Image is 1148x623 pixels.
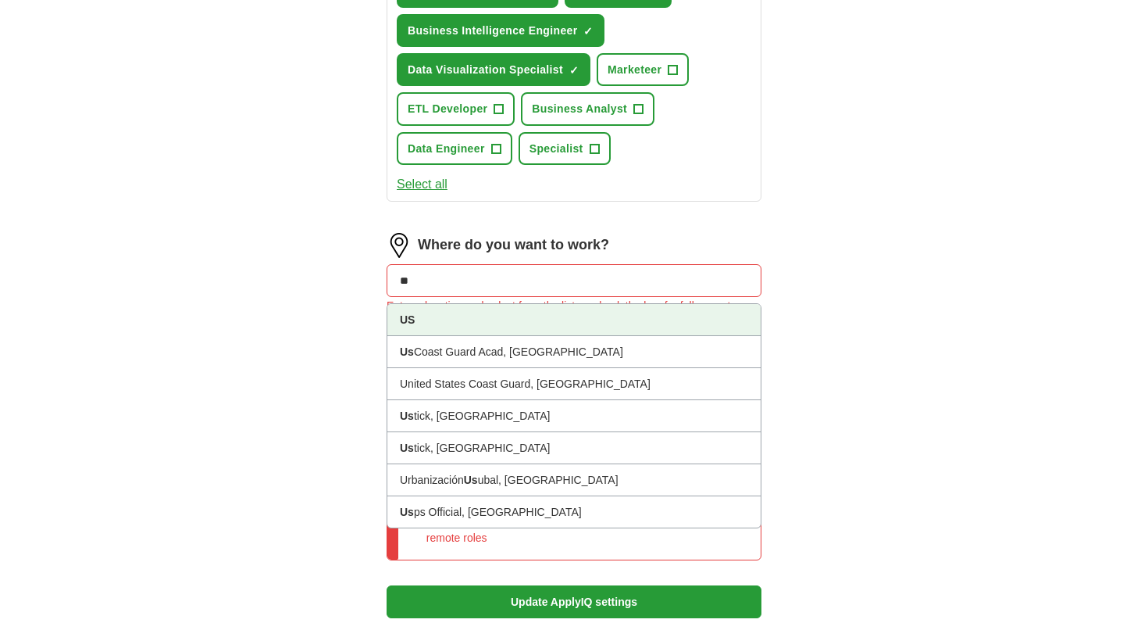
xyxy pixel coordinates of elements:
li: Urbanización ubal, [GEOGRAPHIC_DATA] [387,464,761,496]
li: Coast Guard Acad, [GEOGRAPHIC_DATA] [387,336,761,368]
span: Specialist [529,140,583,157]
span: Business Analyst [532,100,627,117]
button: Select all [397,174,447,195]
span: Marketeer [608,61,661,78]
button: Business Intelligence Engineer✓ [397,14,604,47]
li: ps Official, [GEOGRAPHIC_DATA] [387,496,761,528]
img: location.png [387,233,412,258]
li: tick, [GEOGRAPHIC_DATA] [387,400,761,432]
span: Business Intelligence Engineer [408,22,577,39]
li: United States Coast Guard, [GEOGRAPHIC_DATA] [387,368,761,400]
strong: Us [400,410,414,422]
strong: Us [464,474,478,486]
button: Update ApplyIQ settings [387,585,761,618]
li: Enter a location and select from the list, or check the box for fully remote roles [426,512,748,547]
button: Marketeer [597,53,689,86]
span: ✓ [583,25,593,38]
span: ✓ [569,64,579,77]
button: Data Engineer [397,132,512,165]
div: Enter a location and select from the list, or check the box for fully remote roles [387,297,761,332]
strong: US [400,313,415,326]
label: Where do you want to work? [418,234,609,256]
strong: Us [400,346,414,358]
span: Data Visualization Specialist [408,61,563,78]
button: Data Visualization Specialist✓ [397,53,590,86]
button: Business Analyst [521,92,654,125]
span: Data Engineer [408,140,485,157]
button: ETL Developer [397,92,515,125]
button: Specialist [519,132,611,165]
strong: Us [400,506,414,518]
li: tick, [GEOGRAPHIC_DATA] [387,432,761,464]
span: ETL Developer [408,100,487,117]
strong: Us [400,442,414,454]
